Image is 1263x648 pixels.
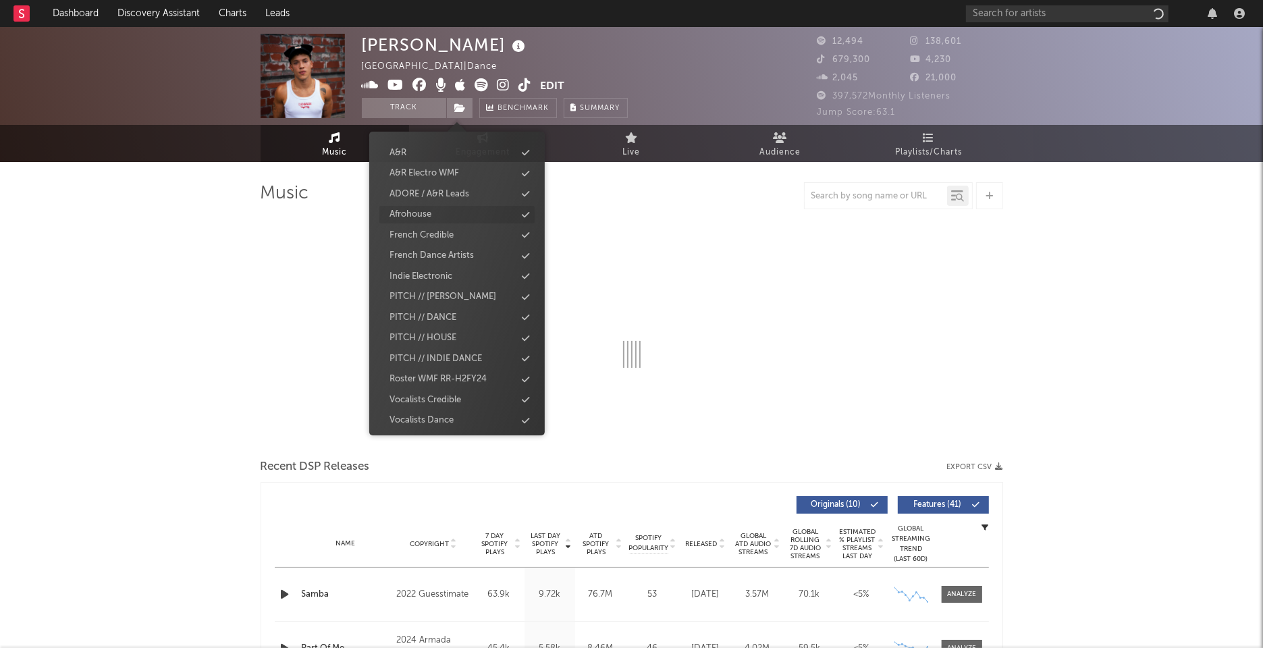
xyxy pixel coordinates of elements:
[817,108,896,117] span: Jump Score: 63.1
[261,125,409,162] a: Music
[564,98,628,118] button: Summary
[389,208,431,221] div: Afrohouse
[389,352,482,366] div: PITCH // INDIE DANCE
[389,414,454,427] div: Vocalists Dance
[302,588,390,601] a: Samba
[706,125,855,162] a: Audience
[302,539,390,549] div: Name
[528,588,572,601] div: 9.72k
[362,98,446,118] button: Track
[910,55,951,64] span: 4,230
[891,524,932,564] div: Global Streaming Trend (Last 60D)
[759,144,801,161] span: Audience
[558,125,706,162] a: Live
[895,144,962,161] span: Playlists/Charts
[579,588,622,601] div: 76.7M
[817,37,864,46] span: 12,494
[907,501,969,509] span: Features ( 41 )
[817,92,951,101] span: 397,572 Monthly Listeners
[389,373,487,386] div: Roster WMF RR-H2FY24
[396,587,470,603] div: 2022 Guesstimate
[362,59,513,75] div: [GEOGRAPHIC_DATA] | Dance
[389,311,456,325] div: PITCH // DANCE
[817,74,859,82] span: 2,045
[389,146,406,160] div: A&R
[787,588,832,601] div: 70.1k
[797,496,888,514] button: Originals(10)
[479,98,557,118] a: Benchmark
[581,105,620,112] span: Summary
[735,588,780,601] div: 3.57M
[477,588,521,601] div: 63.9k
[498,101,549,117] span: Benchmark
[322,144,347,161] span: Music
[898,496,989,514] button: Features(41)
[389,290,496,304] div: PITCH // [PERSON_NAME]
[735,532,772,556] span: Global ATD Audio Streams
[362,34,529,56] div: [PERSON_NAME]
[966,5,1168,22] input: Search for artists
[947,463,1003,471] button: Export CSV
[389,249,474,263] div: French Dance Artists
[839,588,884,601] div: <5%
[805,501,867,509] span: Originals ( 10 )
[686,540,718,548] span: Released
[389,331,456,345] div: PITCH // HOUSE
[817,55,871,64] span: 679,300
[409,125,558,162] a: Engagement
[683,588,728,601] div: [DATE]
[261,459,370,475] span: Recent DSP Releases
[541,78,565,95] button: Edit
[579,532,614,556] span: ATD Spotify Plays
[389,229,454,242] div: French Credible
[389,394,461,407] div: Vocalists Credible
[855,125,1003,162] a: Playlists/Charts
[910,37,961,46] span: 138,601
[477,532,513,556] span: 7 Day Spotify Plays
[410,540,449,548] span: Copyright
[839,528,876,560] span: Estimated % Playlist Streams Last Day
[910,74,957,82] span: 21,000
[528,532,564,556] span: Last Day Spotify Plays
[787,528,824,560] span: Global Rolling 7D Audio Streams
[389,188,469,201] div: ADORE / A&R Leads
[805,191,947,202] input: Search by song name or URL
[628,533,668,553] span: Spotify Popularity
[389,167,459,180] div: A&R Electro WMF
[389,270,452,283] div: Indie Electronic
[629,588,676,601] div: 53
[623,144,641,161] span: Live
